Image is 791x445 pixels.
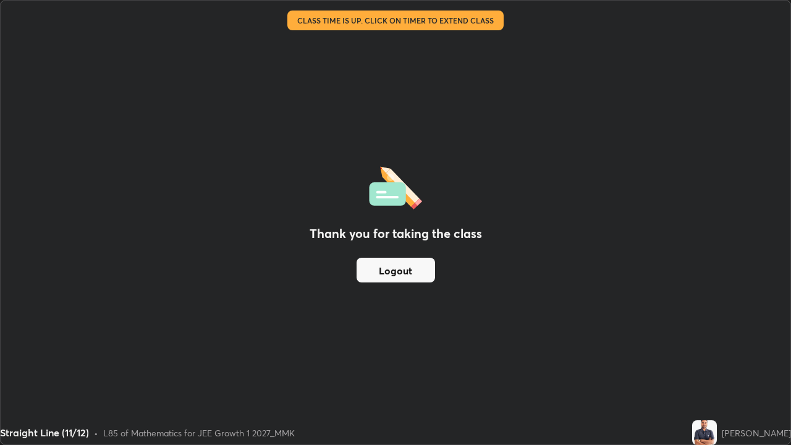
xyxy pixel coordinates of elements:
[310,224,482,243] h2: Thank you for taking the class
[103,426,295,439] div: L85 of Mathematics for JEE Growth 1 2027_MMK
[357,258,435,282] button: Logout
[692,420,717,445] img: ef9934dcb0874e5a9d75c64c684e6fbb.jpg
[369,163,422,210] img: offlineFeedback.1438e8b3.svg
[722,426,791,439] div: [PERSON_NAME]
[94,426,98,439] div: •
